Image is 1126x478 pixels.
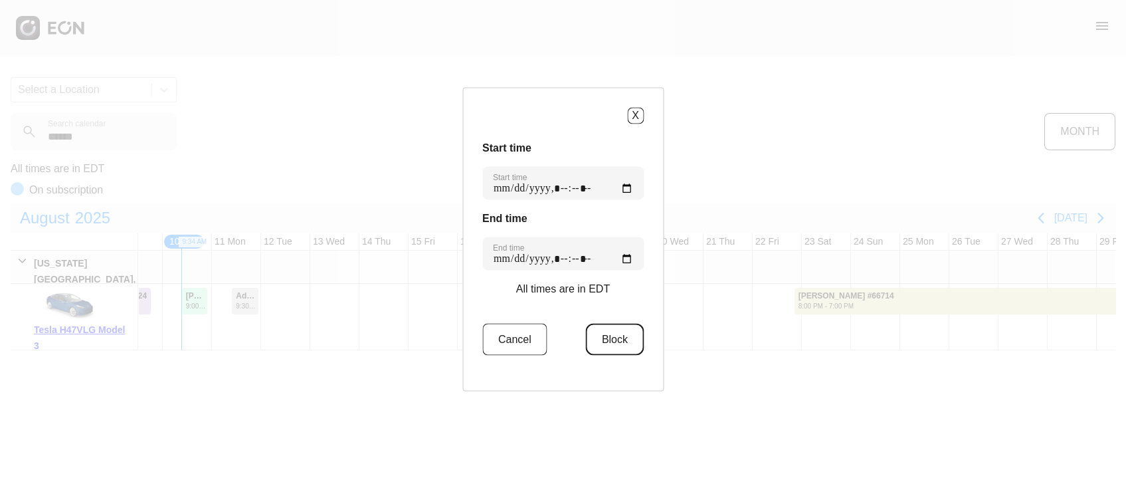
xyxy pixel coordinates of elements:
label: Start time [493,172,527,182]
button: Cancel [482,323,547,355]
button: Block [586,323,644,355]
h3: End time [482,210,644,226]
h3: Start time [482,140,644,156]
p: All times are in EDT [516,281,610,297]
button: X [627,107,644,124]
label: End time [493,242,524,253]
